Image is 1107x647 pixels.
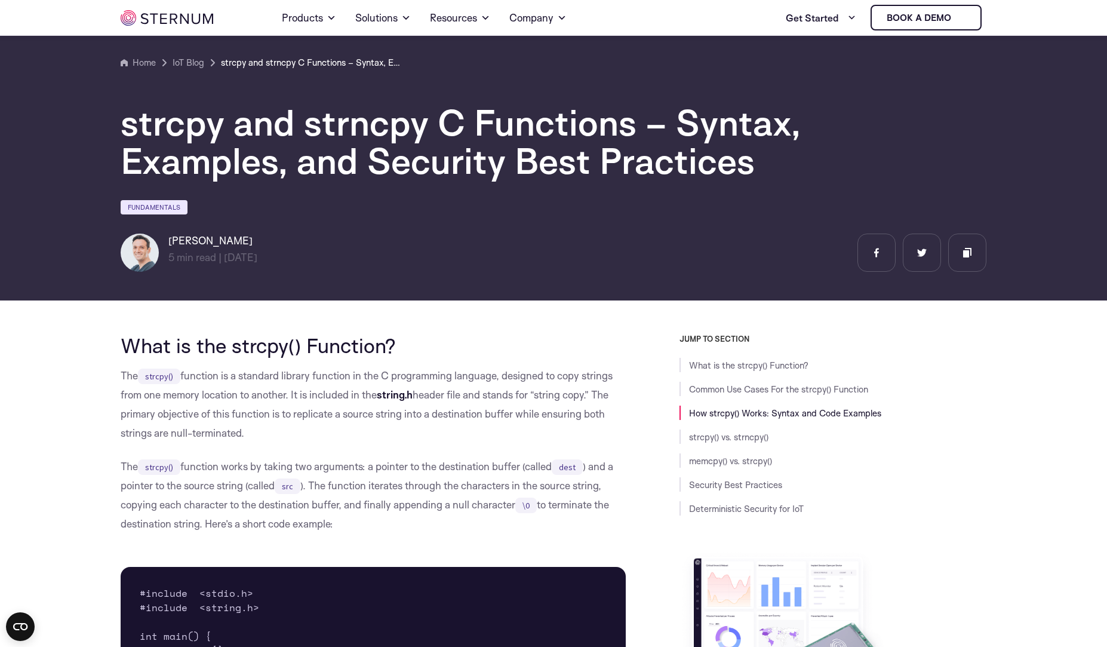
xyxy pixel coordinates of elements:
[168,234,257,248] h6: [PERSON_NAME]
[138,459,180,475] code: strcpy()
[138,369,180,384] code: strcpy()
[168,251,222,263] span: min read |
[689,455,772,467] a: memcpy() vs. strcpy()
[786,6,856,30] a: Get Started
[689,503,804,514] a: Deterministic Security for IoT
[121,103,837,180] h1: strcpy and strncpy C Functions – Syntax, Examples, and Security Best Practices
[689,479,782,490] a: Security Best Practices
[6,612,35,641] button: Open CMP widget
[282,1,336,35] a: Products
[168,251,174,263] span: 5
[224,251,257,263] span: [DATE]
[689,407,881,419] a: How strcpy() Works: Syntax and Code Examples
[689,384,868,395] a: Common Use Cases For the strcpy() Function
[509,1,567,35] a: Company
[173,56,204,70] a: IoT Blog
[552,459,583,475] code: dest
[221,56,400,70] a: strcpy and strncpy C Functions – Syntax, Examples, and Security Best Practices
[355,1,411,35] a: Solutions
[689,360,808,371] a: What is the strcpy() Function?
[430,1,490,35] a: Resources
[956,13,965,23] img: sternum iot
[121,200,187,214] a: Fundamentals
[275,479,300,494] code: src
[121,457,626,533] p: The function works by taking two arguments: a pointer to the destination buffer (called ) and a p...
[515,498,537,513] code: \0
[121,334,626,357] h2: What is the strcpy() Function?
[679,334,986,344] h3: JUMP TO SECTION
[871,5,982,30] a: Book a demo
[377,388,413,401] strong: string.h
[121,56,156,70] a: Home
[121,366,626,443] p: The function is a standard library function in the C programming language, designed to copy strin...
[121,10,213,26] img: sternum iot
[689,431,768,443] a: strcpy() vs. strncpy()
[121,234,159,272] img: Igal Zeifman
